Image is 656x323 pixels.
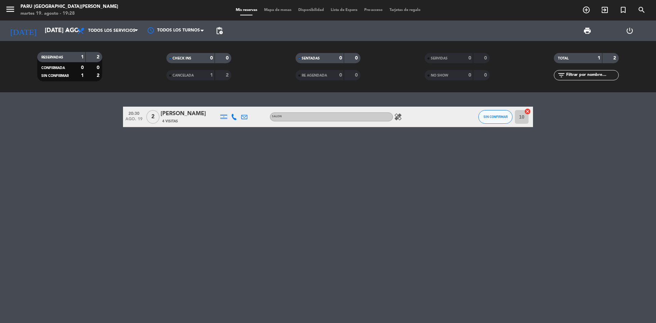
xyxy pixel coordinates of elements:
input: Filtrar por nombre... [565,71,618,79]
button: SIN CONFIRMAR [478,110,512,124]
span: RESERVADAS [41,56,63,59]
span: Lista de Espera [327,8,361,12]
strong: 0 [81,65,84,70]
div: LOG OUT [609,21,651,41]
i: power_settings_new [626,27,634,35]
span: Disponibilidad [295,8,327,12]
span: print [583,27,591,35]
div: Paru [GEOGRAPHIC_DATA][PERSON_NAME] [20,3,118,10]
strong: 2 [97,73,101,78]
span: 2 [146,110,160,124]
strong: 0 [468,56,471,60]
div: [PERSON_NAME] [161,109,219,118]
span: 4 Visitas [162,119,178,124]
strong: 0 [210,56,213,60]
strong: 0 [484,73,488,78]
span: Mapa de mesas [261,8,295,12]
span: Pre-acceso [361,8,386,12]
strong: 0 [339,73,342,78]
button: menu [5,4,15,17]
strong: 0 [97,65,101,70]
strong: 1 [598,56,600,60]
i: filter_list [557,71,565,79]
i: exit_to_app [601,6,609,14]
span: pending_actions [215,27,223,35]
span: SIN CONFIRMAR [483,115,508,119]
span: SALON [272,115,282,118]
span: SERVIDAS [431,57,448,60]
span: Mis reservas [232,8,261,12]
strong: 0 [226,56,230,60]
span: RE AGENDADA [302,74,327,77]
strong: 0 [355,56,359,60]
span: Todos los servicios [88,28,135,33]
strong: 0 [339,56,342,60]
i: add_circle_outline [582,6,590,14]
span: CANCELADA [173,74,194,77]
strong: 1 [210,73,213,78]
div: martes 19. agosto - 19:28 [20,10,118,17]
i: search [638,6,646,14]
strong: 2 [226,73,230,78]
strong: 0 [355,73,359,78]
strong: 0 [484,56,488,60]
i: healing [394,113,402,121]
span: NO SHOW [431,74,448,77]
span: TOTAL [558,57,569,60]
span: SENTADAS [302,57,320,60]
span: CONFIRMADA [41,66,65,70]
i: cancel [524,108,531,115]
strong: 0 [468,73,471,78]
span: SIN CONFIRMAR [41,74,69,78]
strong: 1 [81,73,84,78]
span: 20:30 [125,109,142,117]
i: [DATE] [5,23,41,38]
i: menu [5,4,15,14]
i: arrow_drop_down [64,27,72,35]
span: CHECK INS [173,57,191,60]
span: Tarjetas de regalo [386,8,424,12]
strong: 2 [613,56,617,60]
strong: 1 [81,55,84,59]
strong: 2 [97,55,101,59]
span: ago. 19 [125,117,142,125]
i: turned_in_not [619,6,627,14]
